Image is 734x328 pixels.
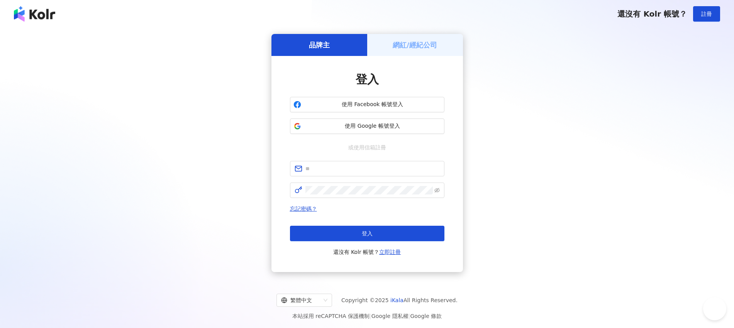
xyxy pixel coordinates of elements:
span: | [370,313,371,319]
a: 立即註冊 [379,249,401,255]
span: 登入 [362,230,373,237]
button: 登入 [290,226,444,241]
span: 註冊 [701,11,712,17]
span: eye-invisible [434,188,440,193]
span: 還沒有 Kolr 帳號？ [333,247,401,257]
a: Google 條款 [410,313,442,319]
span: 使用 Facebook 帳號登入 [304,101,441,108]
span: 登入 [356,73,379,86]
a: iKala [390,297,403,303]
h5: 網紅/經紀公司 [393,40,437,50]
img: logo [14,6,55,22]
span: 還沒有 Kolr 帳號？ [617,9,687,19]
button: 使用 Facebook 帳號登入 [290,97,444,112]
h5: 品牌主 [309,40,330,50]
button: 使用 Google 帳號登入 [290,118,444,134]
a: 忘記密碼？ [290,206,317,212]
span: Copyright © 2025 All Rights Reserved. [341,296,458,305]
a: Google 隱私權 [371,313,409,319]
span: | [409,313,410,319]
div: 繁體中文 [281,294,320,306]
span: 本站採用 reCAPTCHA 保護機制 [292,311,442,321]
iframe: Toggle Customer Support [703,304,726,327]
button: 註冊 [693,6,720,22]
span: 或使用信箱註冊 [343,143,392,152]
span: 使用 Google 帳號登入 [304,122,441,130]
